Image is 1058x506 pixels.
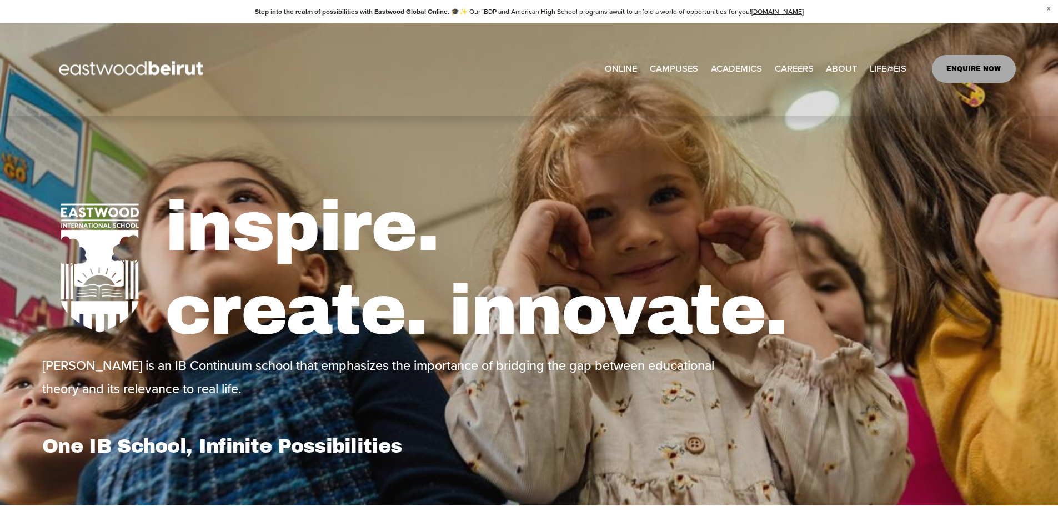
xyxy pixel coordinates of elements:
[42,434,526,458] h1: One IB School, Infinite Possibilities
[826,60,857,78] a: folder dropdown
[870,61,906,77] span: LIFE@EIS
[42,41,223,97] img: EastwoodIS Global Site
[826,61,857,77] span: ABOUT
[650,60,698,78] a: folder dropdown
[711,61,762,77] span: ACADEMICS
[711,60,762,78] a: folder dropdown
[605,60,637,78] a: ONLINE
[751,7,804,16] a: [DOMAIN_NAME]
[932,55,1016,83] a: ENQUIRE NOW
[165,185,1016,353] h1: inspire. create. innovate.
[42,354,730,400] p: [PERSON_NAME] is an IB Continuum school that emphasizes the importance of bridging the gap betwee...
[775,60,814,78] a: CAREERS
[650,61,698,77] span: CAMPUSES
[870,60,906,78] a: folder dropdown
